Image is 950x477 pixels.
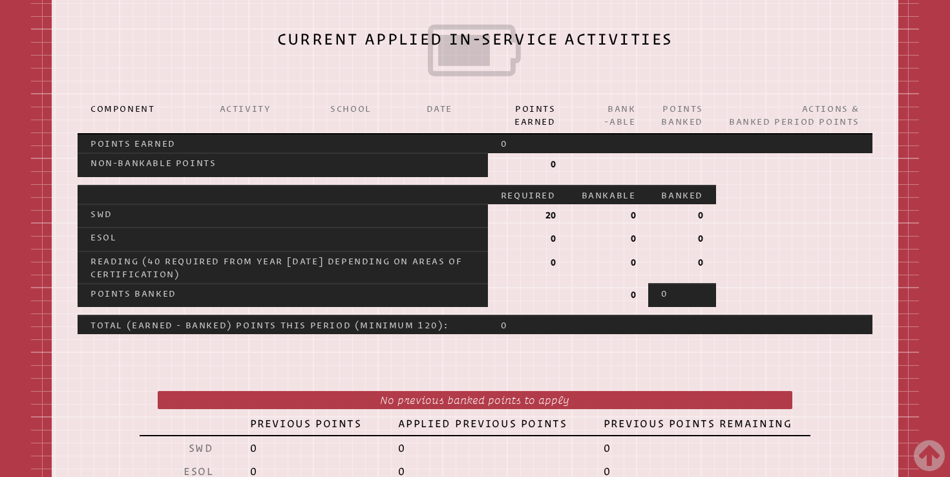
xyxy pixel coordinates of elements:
p: Reading (40 required from year [DATE] depending on Areas of Certification) [90,255,475,281]
p: 0 [501,319,703,332]
p: Banked [661,189,703,202]
p: Previous Points Remaining [604,417,792,430]
p: Previous Points [250,417,362,430]
p: Bankable [582,189,636,202]
p: SWD [90,207,475,220]
p: 0 [250,441,362,454]
p: Actions & Banked Period Points [729,102,860,128]
p: 0 [582,289,636,302]
p: Applied Previous Points [398,417,567,430]
p: Date [427,102,475,115]
p: Component [90,102,194,115]
p: 0 [582,209,636,222]
p: Points Banked [90,287,475,300]
p: Total (Earned - Banked) Points this Period (minimum 120): [90,319,475,332]
p: Required [501,189,556,202]
p: Bank -able [582,102,636,128]
p: ESOL [90,231,475,244]
p: School [330,102,400,115]
p: 20 [501,209,556,222]
h2: Current Applied In-Service Activities [78,22,872,87]
p: Points Earned [501,102,556,128]
p: No previous banked points to apply [158,391,792,409]
p: SWD [158,441,213,454]
p: 0 [661,287,703,300]
p: 0 [604,441,792,454]
p: 0 [582,257,636,270]
p: 0 [661,257,703,270]
p: 0 [398,441,567,454]
p: Points Earned [90,137,475,150]
p: 0 [661,233,703,246]
p: Activity [220,102,305,115]
p: 0 [661,209,703,222]
p: Non-bankable Points [90,156,475,169]
p: 0 [582,233,636,246]
p: 0 [501,158,556,171]
p: 0 [501,137,556,150]
p: 0 [501,257,556,270]
p: Points Banked [661,102,703,128]
p: 0 [501,233,556,246]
